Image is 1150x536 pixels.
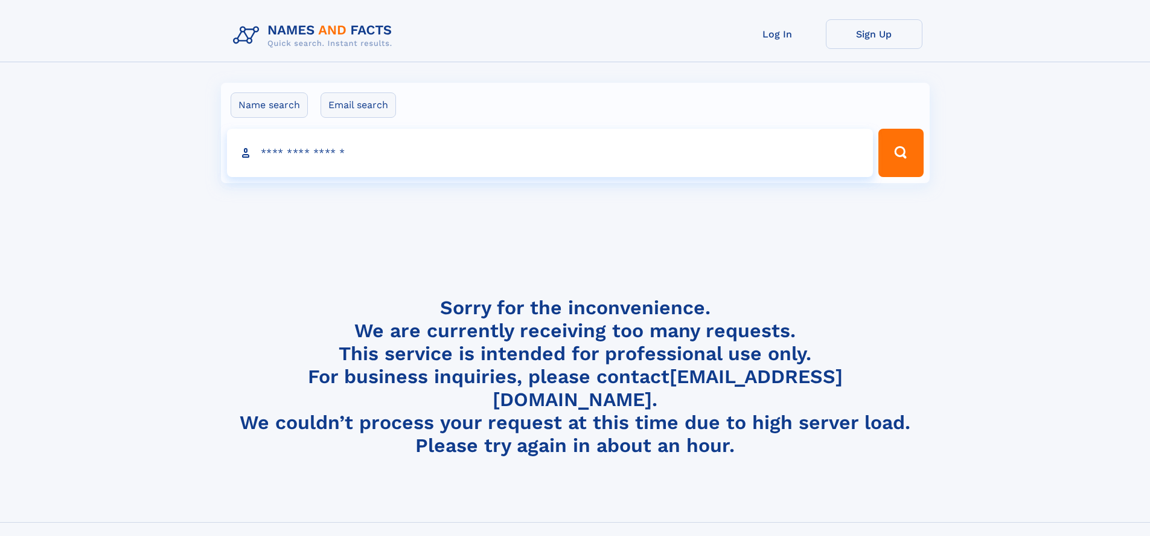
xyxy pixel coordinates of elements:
[878,129,923,177] button: Search Button
[228,19,402,52] img: Logo Names and Facts
[321,92,396,118] label: Email search
[493,365,843,411] a: [EMAIL_ADDRESS][DOMAIN_NAME]
[228,296,922,457] h4: Sorry for the inconvenience. We are currently receiving too many requests. This service is intend...
[227,129,874,177] input: search input
[231,92,308,118] label: Name search
[729,19,826,49] a: Log In
[826,19,922,49] a: Sign Up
